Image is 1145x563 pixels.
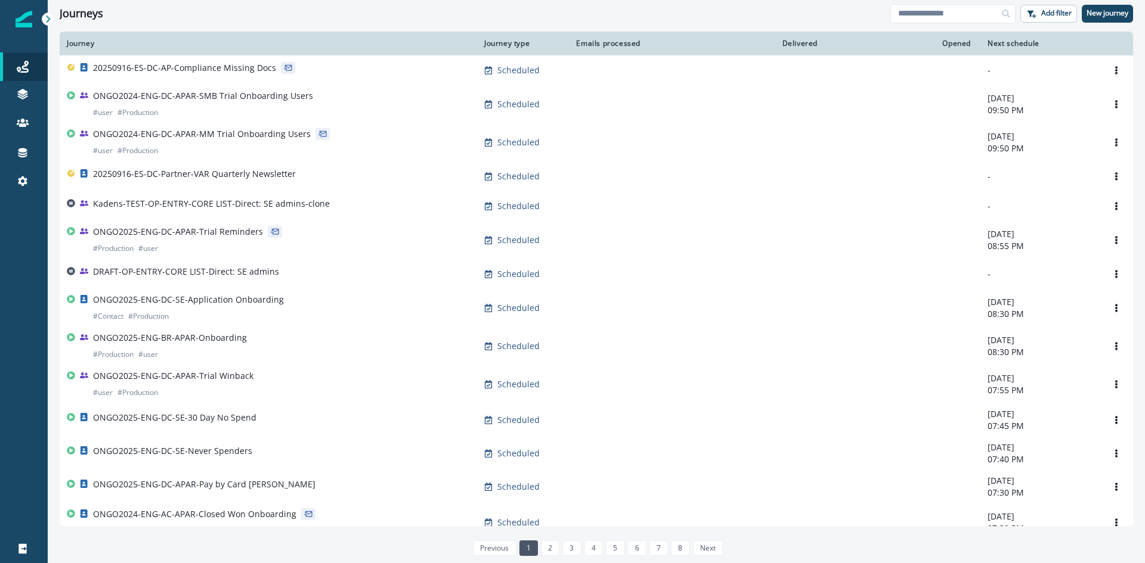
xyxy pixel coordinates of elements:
p: # user [138,242,158,254]
a: Page 7 [649,540,668,556]
button: Options [1107,167,1126,185]
p: ONGO2025-ENG-DC-APAR-Trial Reminders [93,226,263,238]
button: Options [1107,514,1126,531]
div: Emails processed [574,39,643,48]
button: Options [1107,411,1126,429]
p: Scheduled [497,378,540,390]
p: ONGO2024-ENG-DC-APAR-MM Trial Onboarding Users [93,128,311,140]
button: Options [1107,61,1126,79]
p: # Contact [138,525,169,537]
p: ONGO2025-ENG-DC-SE-Never Spenders [93,445,252,457]
p: 07:40 PM [988,453,1093,465]
a: ONGO2025-ENG-DC-SE-Application Onboarding#Contact#ProductionScheduled-[DATE]08:30 PMOptions [60,289,1133,327]
a: Page 5 [606,540,624,556]
a: 20250916-ES-DC-Partner-VAR Quarterly NewsletterScheduled--Options [60,161,1133,191]
a: ONGO2025-ENG-DC-APAR-Trial Reminders#Production#userScheduled-[DATE]08:55 PMOptions [60,221,1133,259]
a: Page 4 [584,540,603,556]
img: Inflection [16,11,32,27]
a: ONGO2025-ENG-DC-SE-30 Day No SpendScheduled-[DATE]07:45 PMOptions [60,403,1133,437]
p: - [988,64,1093,76]
a: Page 6 [627,540,646,556]
button: Options [1107,444,1126,462]
p: Kadens-TEST-OP-ENTRY-CORE LIST-Direct: SE admins-clone [93,198,330,210]
div: Journey type [484,39,559,48]
a: Page 3 [562,540,581,556]
p: Scheduled [497,64,540,76]
button: Options [1107,478,1126,496]
p: 20250916-ES-DC-Partner-VAR Quarterly Newsletter [93,168,296,180]
p: 07:55 PM [988,384,1093,396]
p: 08:55 PM [988,240,1093,252]
p: Scheduled [497,414,540,426]
p: New journey [1087,9,1128,17]
p: Add filter [1041,9,1072,17]
p: # Production [93,242,134,254]
p: 09:50 PM [988,142,1093,154]
p: Scheduled [497,170,540,182]
p: [DATE] [988,228,1093,240]
div: Next schedule [988,39,1093,48]
ul: Pagination [470,540,723,556]
a: ONGO2024-ENG-AC-APAR-Closed Won Onboarding#Production#ContactScheduled-[DATE]07:30 PMOptions [60,503,1133,542]
p: Scheduled [497,340,540,352]
p: 20250916-ES-DC-AP-Compliance Missing Docs [93,62,276,74]
button: New journey [1082,5,1133,23]
p: ONGO2025-ENG-DC-APAR-Trial Winback [93,370,253,382]
p: ONGO2024-ENG-DC-APAR-SMB Trial Onboarding Users [93,90,313,102]
p: # user [93,107,113,119]
p: 08:30 PM [988,308,1093,320]
p: # Production [117,107,158,119]
button: Options [1107,265,1126,283]
p: Scheduled [497,268,540,280]
p: - [988,200,1093,212]
p: ONGO2025-ENG-BR-APAR-Onboarding [93,332,247,344]
p: 07:45 PM [988,420,1093,432]
p: Scheduled [497,234,540,246]
p: [DATE] [988,511,1093,522]
p: Scheduled [497,98,540,110]
p: # user [93,387,113,399]
a: ONGO2024-ENG-DC-APAR-SMB Trial Onboarding Users#user#ProductionScheduled-[DATE]09:50 PMOptions [60,85,1133,123]
p: Scheduled [497,136,540,148]
p: # Production [128,310,169,322]
p: [DATE] [988,130,1093,142]
button: Options [1107,197,1126,215]
button: Options [1107,337,1126,355]
p: 07:30 PM [988,487,1093,499]
h1: Journeys [60,7,103,20]
p: 07:30 PM [988,522,1093,534]
a: DRAFT-OP-ENTRY-CORE LIST-Direct: SE adminsScheduled--Options [60,259,1133,289]
button: Options [1107,133,1126,151]
button: Options [1107,95,1126,113]
a: ONGO2025-ENG-DC-SE-Never SpendersScheduled-[DATE]07:40 PMOptions [60,437,1133,470]
p: # user [93,145,113,157]
a: Page 2 [541,540,559,556]
p: 08:30 PM [988,346,1093,358]
p: ONGO2025-ENG-DC-SE-30 Day No Spend [93,412,256,424]
p: Scheduled [497,481,540,493]
p: DRAFT-OP-ENTRY-CORE LIST-Direct: SE admins [93,266,279,278]
div: Delivered [657,39,820,48]
a: ONGO2025-ENG-DC-APAR-Trial Winback#user#ProductionScheduled-[DATE]07:55 PMOptions [60,365,1133,403]
p: [DATE] [988,296,1093,308]
p: [DATE] [988,441,1093,453]
p: # Production [117,387,158,399]
a: 20250916-ES-DC-AP-Compliance Missing DocsScheduled--Options [60,55,1133,85]
p: Scheduled [497,447,540,459]
p: # Contact [93,310,123,322]
p: [DATE] [988,92,1093,104]
p: Scheduled [497,200,540,212]
p: ONGO2024-ENG-AC-APAR-Closed Won Onboarding [93,508,296,520]
p: ONGO2025-ENG-DC-APAR-Pay by Card [PERSON_NAME] [93,478,315,490]
p: ONGO2025-ENG-DC-SE-Application Onboarding [93,294,284,306]
p: [DATE] [988,408,1093,420]
p: - [988,268,1093,280]
button: Add filter [1020,5,1077,23]
p: [DATE] [988,372,1093,384]
p: Scheduled [497,517,540,528]
div: Opened [834,39,973,48]
button: Options [1107,375,1126,393]
a: ONGO2025-ENG-BR-APAR-Onboarding#Production#userScheduled-[DATE]08:30 PMOptions [60,327,1133,365]
a: ONGO2024-ENG-DC-APAR-MM Trial Onboarding Users#user#ProductionScheduled-[DATE]09:50 PMOptions [60,123,1133,161]
p: # Production [93,525,134,537]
